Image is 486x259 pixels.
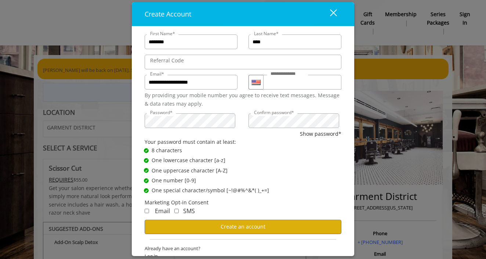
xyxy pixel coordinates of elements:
button: Show password* [300,130,341,138]
span: One lowercase character [a-z] [152,156,225,164]
div: close dialog [322,9,336,20]
label: Email* [146,70,168,77]
span: Create Account [145,10,191,18]
div: Your password must contain at least: [145,138,341,146]
button: close dialog [316,7,341,22]
span: ✔ [145,168,148,174]
input: ReferralCode [145,55,341,69]
input: ConfirmPassword [249,113,339,128]
div: Marketing Opt-in Consent [145,198,341,207]
button: Create an account [145,220,341,234]
label: Confirm password* [250,109,298,116]
input: Email [145,75,237,90]
input: Receive Marketing Email [145,209,149,213]
input: Receive Marketing SMS [174,209,179,213]
span: One number [0-9] [152,176,196,185]
span: Email [155,207,170,215]
span: Already have an account? [145,245,341,252]
span: ✔ [145,157,148,163]
input: Lastname [249,34,341,49]
div: By providing your mobile number you agree to receive text messages. Message & data rates may apply. [145,91,341,108]
input: FirstName [145,34,237,49]
span: ✔ [145,188,148,194]
span: One uppercase character [A-Z] [152,167,228,175]
input: Password [145,113,235,128]
label: Referral Code [146,56,188,65]
span: 8 characters [152,146,182,154]
label: Password* [146,109,176,116]
label: Last Name* [250,30,282,37]
span: SMS [183,207,195,215]
span: ✔ [145,178,148,183]
span: ✔ [145,147,148,153]
span: One special character/symbol [~!@#%^&*( )_+=] [152,186,269,194]
label: First Name* [146,30,179,37]
div: Country [249,75,263,90]
span: Create an account [221,223,265,230]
